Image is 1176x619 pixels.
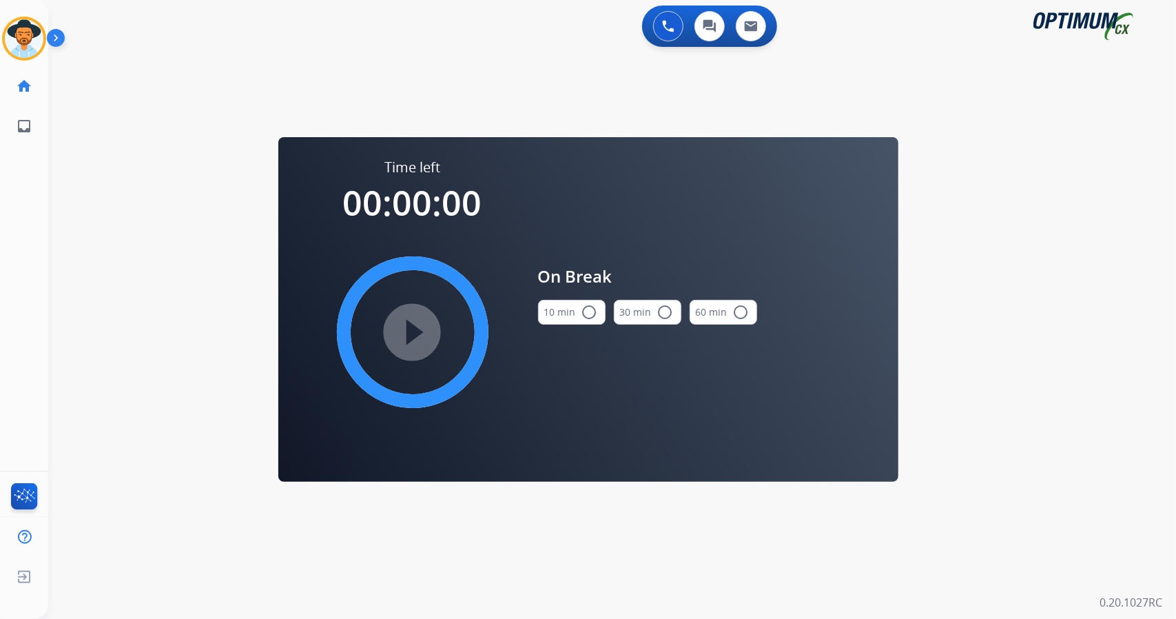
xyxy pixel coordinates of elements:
[384,158,440,177] span: Time left
[538,300,606,325] button: 10 min
[16,118,32,134] mat-icon: inbox
[16,78,32,94] mat-icon: home
[5,19,43,58] img: avatar
[343,179,482,226] span: 00:00:00
[733,304,750,321] mat-icon: radio_button_unchecked
[1100,594,1162,611] p: 0.20.1027RC
[538,264,757,289] span: On Break
[614,300,681,325] button: 30 min
[690,300,757,325] button: 60 min
[581,304,598,321] mat-icon: radio_button_unchecked
[657,304,674,321] mat-icon: radio_button_unchecked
